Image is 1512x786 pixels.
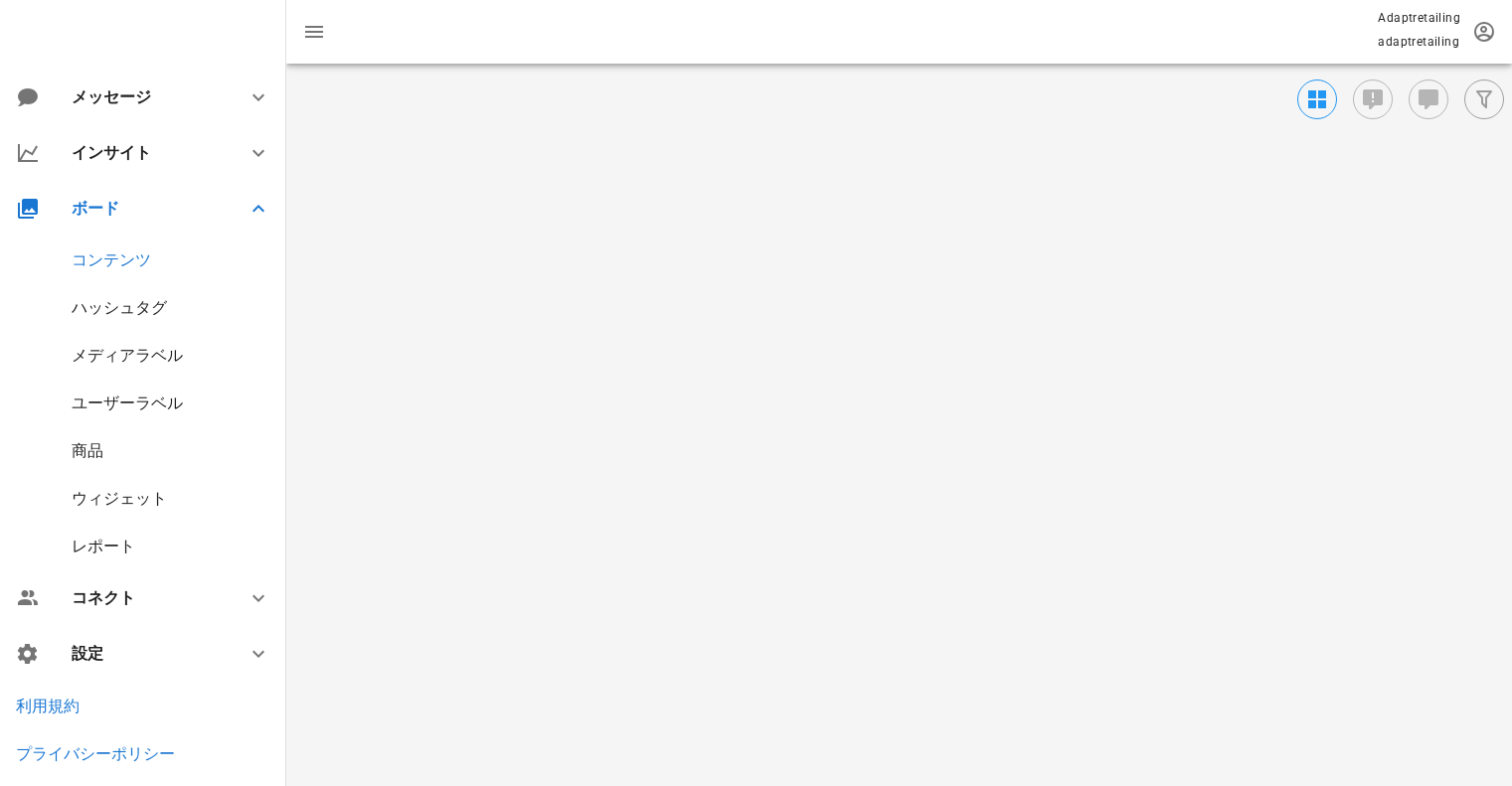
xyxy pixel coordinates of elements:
[1378,8,1460,28] p: Adaptretailing
[72,250,151,269] a: コンテンツ
[72,393,183,412] a: ユーザーラベル
[1378,32,1460,52] p: adaptretailing
[72,489,167,508] a: ウィジェット
[72,87,215,106] div: メッセージ
[72,298,167,317] a: ハッシュタグ
[72,199,223,218] div: ボード
[72,644,223,663] div: 設定
[16,744,175,763] a: プライバシーポリシー
[72,143,223,162] div: インサイト
[72,588,223,607] div: コネクト
[72,537,135,555] a: レポート
[72,346,183,365] a: メディアラベル
[16,697,80,715] a: 利用規約
[72,441,103,460] a: 商品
